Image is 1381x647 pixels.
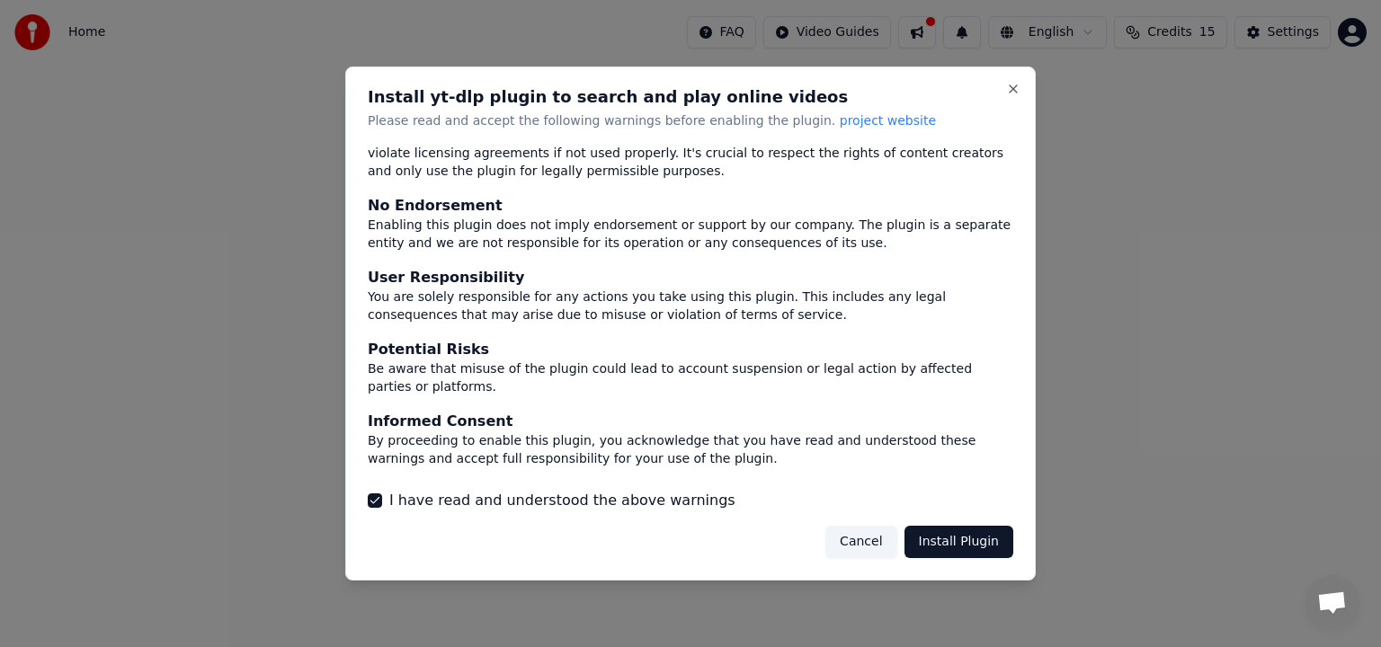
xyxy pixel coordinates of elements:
[368,411,1013,432] div: Informed Consent
[840,113,936,128] span: project website
[368,288,1013,324] div: You are solely responsible for any actions you take using this plugin. This includes any legal co...
[368,112,1013,130] p: Please read and accept the following warnings before enabling the plugin.
[368,360,1013,396] div: Be aware that misuse of the plugin could lead to account suspension or legal action by affected p...
[389,490,735,511] label: I have read and understood the above warnings
[904,526,1013,558] button: Install Plugin
[368,217,1013,253] div: Enabling this plugin does not imply endorsement or support by our company. The plugin is a separa...
[368,339,1013,360] div: Potential Risks
[825,526,896,558] button: Cancel
[368,195,1013,217] div: No Endorsement
[368,432,1013,468] div: By proceeding to enable this plugin, you acknowledge that you have read and understood these warn...
[368,127,1013,181] div: This plugin may allow actions (like downloading content) that could infringe on copyright laws or...
[368,89,1013,105] h2: Install yt-dlp plugin to search and play online videos
[368,267,1013,288] div: User Responsibility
